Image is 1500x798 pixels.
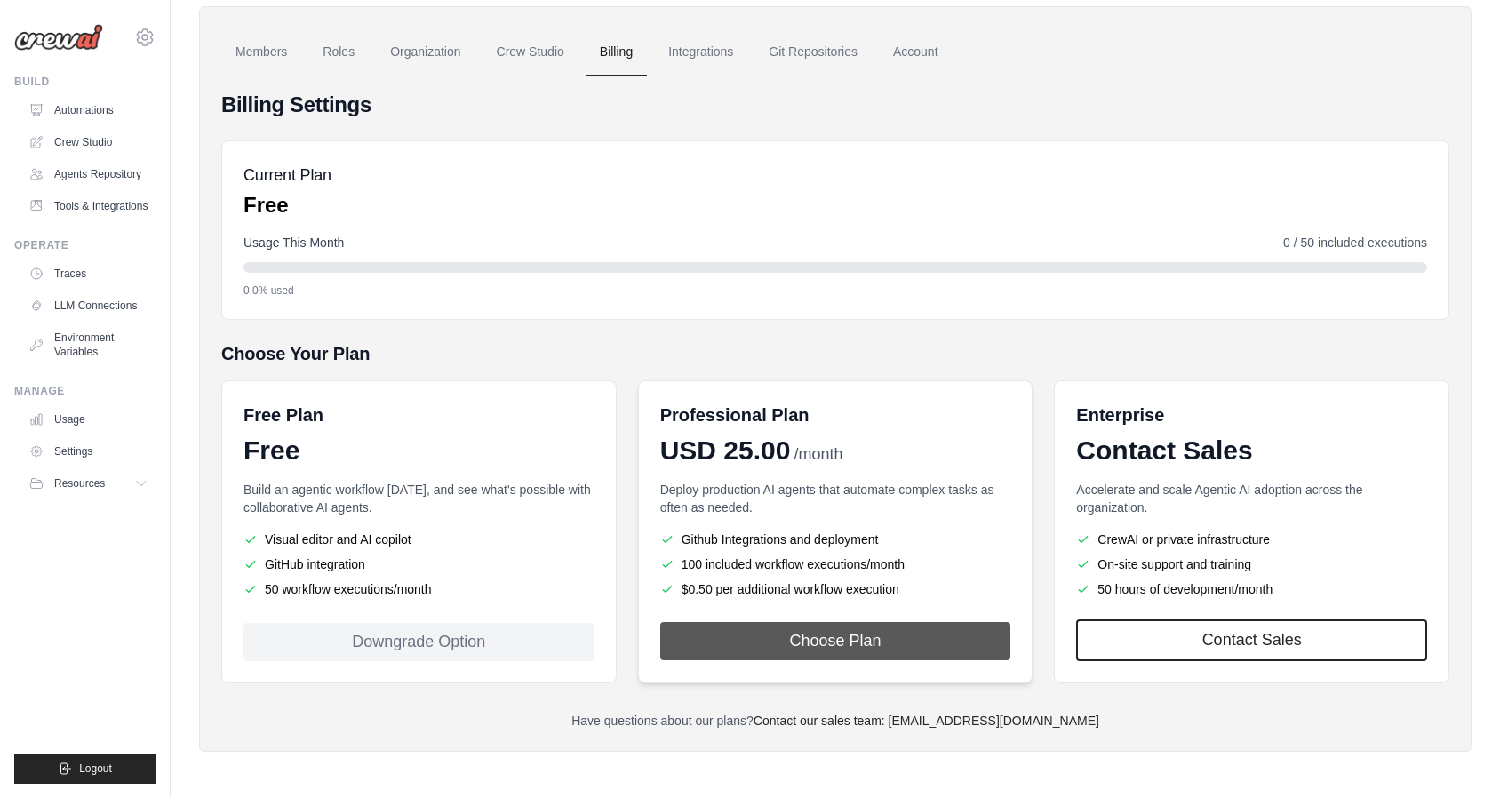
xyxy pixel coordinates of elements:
[243,580,594,598] li: 50 workflow executions/month
[660,435,791,467] span: USD 25.00
[754,28,872,76] a: Git Repositories
[21,323,156,366] a: Environment Variables
[308,28,369,76] a: Roles
[79,762,112,776] span: Logout
[660,531,1011,548] li: Github Integrations and deployment
[14,754,156,784] button: Logout
[221,341,1449,366] h5: Choose Your Plan
[1076,481,1427,516] p: Accelerate and scale Agentic AI adoption across the organization.
[14,384,156,398] div: Manage
[754,714,1099,728] a: Contact our sales team: [EMAIL_ADDRESS][DOMAIN_NAME]
[660,403,810,427] h6: Professional Plan
[21,160,156,188] a: Agents Repository
[879,28,953,76] a: Account
[221,712,1449,730] p: Have questions about our plans?
[660,580,1011,598] li: $0.50 per additional workflow execution
[21,469,156,498] button: Resources
[243,555,594,573] li: GitHub integration
[660,555,1011,573] li: 100 included workflow executions/month
[660,481,1011,516] p: Deploy production AI agents that automate complex tasks as often as needed.
[21,291,156,320] a: LLM Connections
[54,476,105,491] span: Resources
[483,28,578,76] a: Crew Studio
[243,403,323,427] h6: Free Plan
[14,24,103,51] img: Logo
[794,443,842,467] span: /month
[21,437,156,466] a: Settings
[1076,531,1427,548] li: CrewAI or private infrastructure
[376,28,475,76] a: Organization
[1283,234,1427,251] span: 0 / 50 included executions
[1411,713,1500,798] iframe: Chat Widget
[1076,619,1427,661] a: Contact Sales
[243,234,344,251] span: Usage This Month
[1076,403,1427,427] h6: Enterprise
[14,75,156,89] div: Build
[21,259,156,288] a: Traces
[21,192,156,220] a: Tools & Integrations
[1076,555,1427,573] li: On-site support and training
[243,481,594,516] p: Build an agentic workflow [DATE], and see what's possible with collaborative AI agents.
[243,163,331,188] h5: Current Plan
[21,405,156,434] a: Usage
[586,28,647,76] a: Billing
[243,283,294,298] span: 0.0% used
[221,28,301,76] a: Members
[221,91,1449,119] h4: Billing Settings
[1076,580,1427,598] li: 50 hours of development/month
[243,191,331,219] p: Free
[21,96,156,124] a: Automations
[660,622,1011,660] button: Choose Plan
[14,238,156,252] div: Operate
[1076,435,1427,467] div: Contact Sales
[21,128,156,156] a: Crew Studio
[654,28,747,76] a: Integrations
[243,623,594,661] div: Downgrade Option
[243,435,594,467] div: Free
[243,531,594,548] li: Visual editor and AI copilot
